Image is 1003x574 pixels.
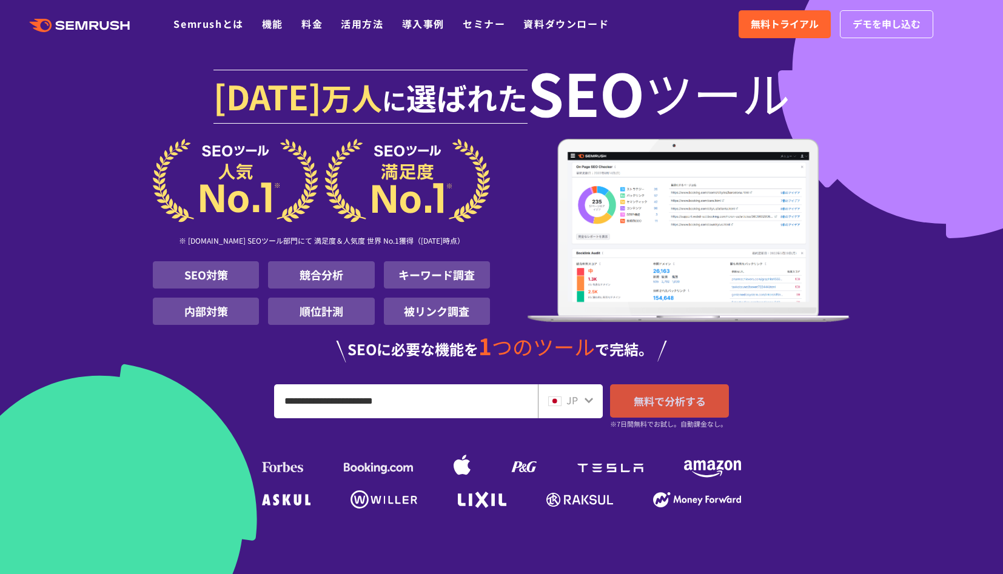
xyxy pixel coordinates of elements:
span: 万人 [321,75,382,119]
span: に [382,82,406,118]
span: ツール [645,68,790,116]
span: [DATE] [213,72,321,120]
span: SEO [528,68,645,116]
div: SEOに必要な機能を [153,335,850,362]
span: つのツール [492,332,595,361]
a: 資料ダウンロード [523,16,609,31]
span: JP [566,393,578,407]
li: SEO対策 [153,261,259,289]
li: 順位計測 [268,298,374,325]
li: 被リンク調査 [384,298,490,325]
a: 無料トライアル [739,10,831,38]
span: 選ばれた [406,75,528,119]
a: 機能 [262,16,283,31]
span: デモを申し込む [853,16,921,32]
span: 無料トライアル [751,16,819,32]
small: ※7日間無料でお試し。自動課金なし。 [610,418,727,430]
li: キーワード調査 [384,261,490,289]
li: 内部対策 [153,298,259,325]
li: 競合分析 [268,261,374,289]
a: 無料で分析する [610,384,729,418]
div: ※ [DOMAIN_NAME] SEOツール部門にて 満足度＆人気度 世界 No.1獲得（[DATE]時点） [153,222,490,261]
input: URL、キーワードを入力してください [275,385,537,418]
a: 活用方法 [341,16,383,31]
a: 導入事例 [402,16,444,31]
span: 無料で分析する [634,393,706,409]
span: で完結。 [595,338,653,359]
a: デモを申し込む [840,10,933,38]
a: 料金 [301,16,323,31]
span: 1 [478,329,492,362]
a: セミナー [463,16,505,31]
a: Semrushとは [173,16,243,31]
